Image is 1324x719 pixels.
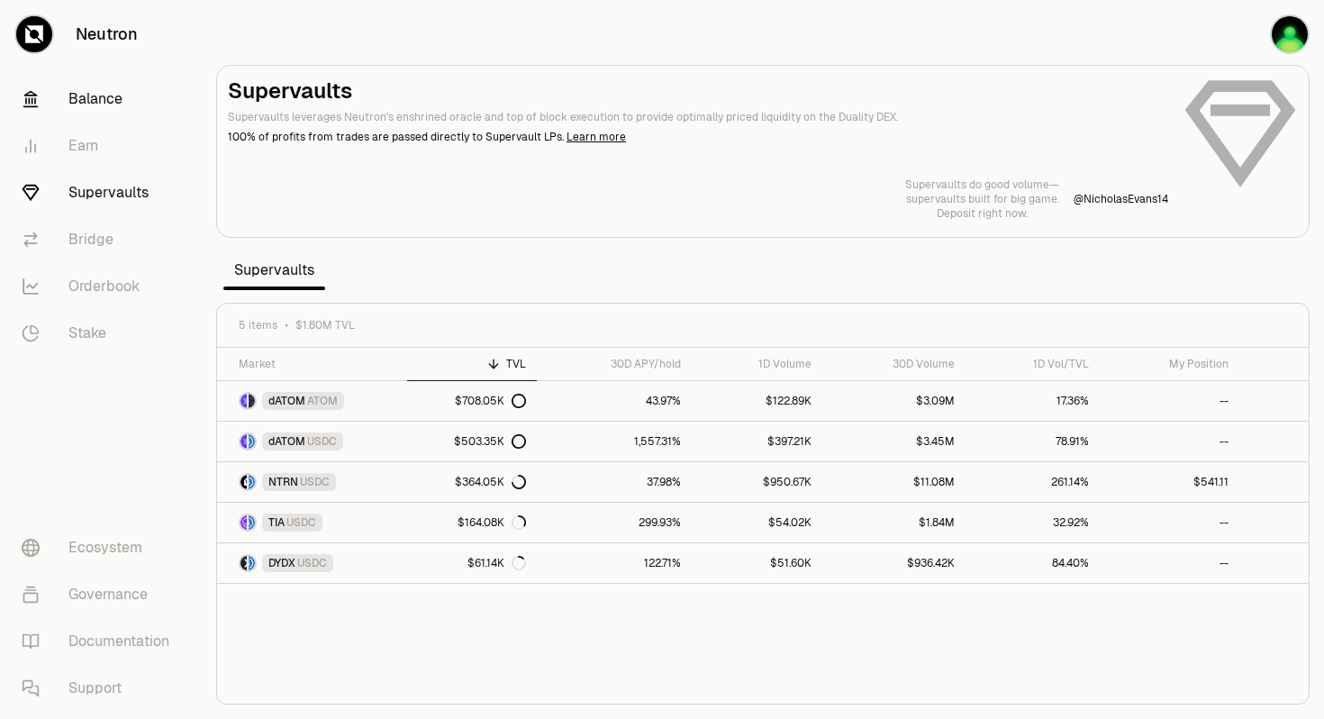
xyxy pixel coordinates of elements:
span: 5 items [239,318,277,332]
a: $11.08M [822,462,966,502]
a: Orderbook [7,263,195,310]
a: Stake [7,310,195,357]
a: Learn more [567,130,626,144]
img: USDC Logo [249,434,255,449]
a: $950.67K [692,462,822,502]
img: ATOM Logo [249,394,255,408]
a: -- [1100,503,1239,542]
img: DYDX Logo [240,556,247,570]
a: $3.45M [822,422,966,461]
a: $708.05K [407,381,537,421]
img: orange ledger lille [1272,16,1308,52]
a: 32.92% [966,503,1100,542]
a: $541.11 [1100,462,1239,502]
a: dATOM LogoUSDC LogodATOMUSDC [217,422,407,461]
a: 84.40% [966,543,1100,583]
a: 78.91% [966,422,1100,461]
span: USDC [297,556,327,570]
a: 1,557.31% [537,422,691,461]
div: 30D APY/hold [548,357,680,371]
a: Governance [7,571,195,618]
div: Market [239,357,396,371]
a: $51.60K [692,543,822,583]
span: ATOM [307,394,338,408]
a: $936.42K [822,543,966,583]
p: Supervaults leverages Neutron's enshrined oracle and top of block execution to provide optimally ... [228,109,1168,125]
a: $61.14K [407,543,537,583]
img: dATOM Logo [240,394,247,408]
p: supervaults built for big game. [905,192,1059,206]
a: @NicholasEvans14 [1074,192,1168,206]
a: $397.21K [692,422,822,461]
img: dATOM Logo [240,434,247,449]
span: USDC [307,434,337,449]
a: -- [1100,381,1239,421]
div: $503.35K [454,434,526,449]
a: DYDX LogoUSDC LogoDYDXUSDC [217,543,407,583]
h2: Supervaults [228,77,1168,105]
a: -- [1100,543,1239,583]
a: $164.08K [407,503,537,542]
a: $3.09M [822,381,966,421]
a: TIA LogoUSDC LogoTIAUSDC [217,503,407,542]
img: USDC Logo [249,475,255,489]
div: $164.08K [458,515,526,530]
a: 261.14% [966,462,1100,502]
div: TVL [418,357,526,371]
p: Supervaults do good volume— [905,177,1059,192]
a: Supervaults do good volume—supervaults built for big game.Deposit right now. [905,177,1059,221]
a: NTRN LogoUSDC LogoNTRNUSDC [217,462,407,502]
a: 43.97% [537,381,691,421]
a: -- [1100,422,1239,461]
a: 299.93% [537,503,691,542]
a: Bridge [7,216,195,263]
p: Deposit right now. [905,206,1059,221]
img: TIA Logo [240,515,247,530]
a: $364.05K [407,462,537,502]
a: Earn [7,123,195,169]
span: $1.80M TVL [295,318,355,332]
span: DYDX [268,556,295,570]
img: NTRN Logo [240,475,247,489]
img: USDC Logo [249,515,255,530]
a: 122.71% [537,543,691,583]
span: Supervaults [223,252,325,288]
span: TIA [268,515,285,530]
span: dATOM [268,434,305,449]
span: USDC [286,515,316,530]
a: Documentation [7,618,195,665]
div: 1D Vol/TVL [976,357,1089,371]
a: Support [7,665,195,712]
img: USDC Logo [249,556,255,570]
a: 17.36% [966,381,1100,421]
div: 1D Volume [703,357,812,371]
a: Supervaults [7,169,195,216]
div: My Position [1111,357,1229,371]
div: $708.05K [455,394,526,408]
div: 30D Volume [833,357,955,371]
p: @ NicholasEvans14 [1074,192,1168,206]
a: 37.98% [537,462,691,502]
a: dATOM LogoATOM LogodATOMATOM [217,381,407,421]
p: 100% of profits from trades are passed directly to Supervault LPs. [228,129,1168,145]
a: $54.02K [692,503,822,542]
a: Balance [7,76,195,123]
a: $122.89K [692,381,822,421]
span: dATOM [268,394,305,408]
a: $1.84M [822,503,966,542]
div: $61.14K [467,556,526,570]
span: USDC [300,475,330,489]
div: $364.05K [455,475,526,489]
span: NTRN [268,475,298,489]
a: Ecosystem [7,524,195,571]
a: $503.35K [407,422,537,461]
